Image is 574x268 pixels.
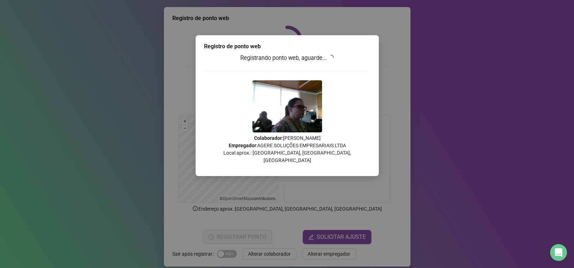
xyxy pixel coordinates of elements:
[327,54,335,62] span: loading
[228,143,256,148] strong: Empregador
[550,244,567,261] div: Open Intercom Messenger
[254,135,282,141] strong: Colaborador
[204,54,370,63] h3: Registrando ponto web, aguarde...
[204,135,370,164] p: : [PERSON_NAME] : AGERE SOLUÇÕES EMPRESARIAIS LTDA Local aprox.: [GEOGRAPHIC_DATA], [GEOGRAPHIC_D...
[252,80,322,132] img: Z
[204,42,370,51] div: Registro de ponto web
